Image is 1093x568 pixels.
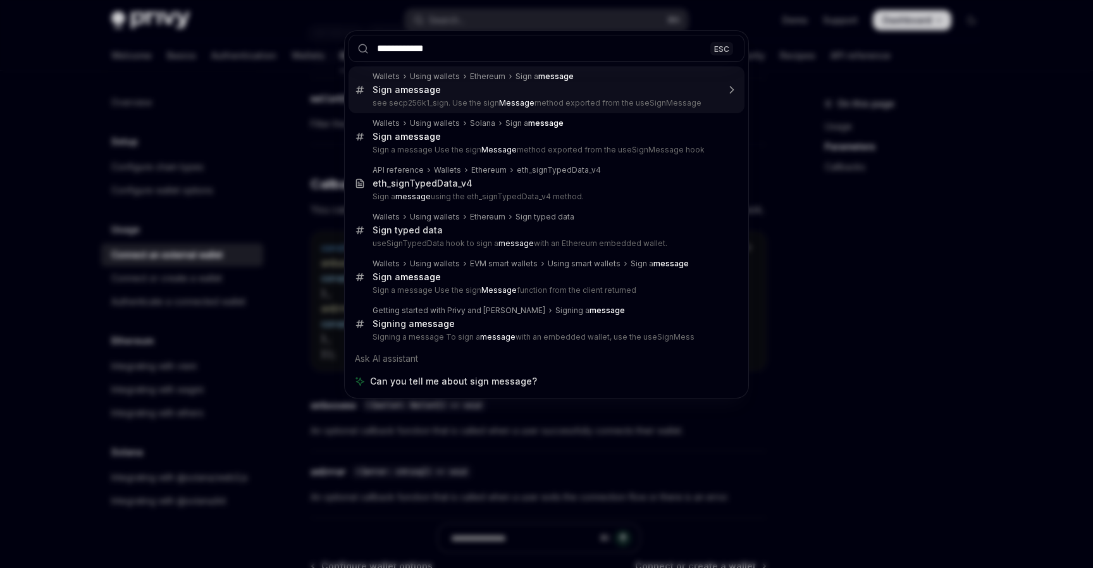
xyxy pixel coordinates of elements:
b: message [480,332,516,342]
div: Using wallets [410,71,460,82]
b: Message [481,145,517,154]
div: Solana [470,118,495,128]
div: Sign a [373,271,441,283]
span: Can you tell me about sign message? [370,375,537,388]
b: message [538,71,574,81]
div: Using smart wallets [548,259,621,269]
div: Sign typed data [373,225,443,236]
div: Sign a [505,118,564,128]
div: Using wallets [410,212,460,222]
div: Ask AI assistant [349,347,744,370]
div: Ethereum [470,212,505,222]
div: Wallets [373,118,400,128]
div: Signing a [555,306,625,316]
div: Ethereum [470,71,505,82]
b: message [400,131,441,142]
b: Message [499,98,534,108]
div: Wallets [434,165,461,175]
div: Using wallets [410,259,460,269]
div: Wallets [373,71,400,82]
b: message [590,306,625,315]
div: Sign a [631,259,689,269]
div: Wallets [373,212,400,222]
div: API reference [373,165,424,175]
div: eth_signTypedData_v4 [517,165,601,175]
p: Sign a message Use the sign method exported from the useSignMessage hook [373,145,718,155]
div: Using wallets [410,118,460,128]
div: Wallets [373,259,400,269]
div: ESC [710,42,733,55]
b: message [653,259,689,268]
p: Signing a message To sign a with an embedded wallet, use the useSignMess [373,332,718,342]
div: eth_signTypedData_v4 [373,178,472,189]
div: Sign a [373,84,441,96]
div: Getting started with Privy and [PERSON_NAME] [373,306,545,316]
b: message [395,192,431,201]
p: see secp256k1_sign. Use the sign method exported from the useSignMessage [373,98,718,108]
b: message [414,318,455,329]
b: message [498,238,534,248]
b: message [400,271,441,282]
p: Sign a message Use the sign function from the client returned [373,285,718,295]
b: message [400,84,441,95]
div: EVM smart wallets [470,259,538,269]
b: message [528,118,564,128]
p: useSignTypedData hook to sign a with an Ethereum embedded wallet. [373,238,718,249]
div: Sign a [516,71,574,82]
p: Sign a using the eth_signTypedData_v4 method. [373,192,718,202]
div: Sign a [373,131,441,142]
div: Signing a [373,318,455,330]
div: Sign typed data [516,212,574,222]
div: Ethereum [471,165,507,175]
b: Message [481,285,517,295]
